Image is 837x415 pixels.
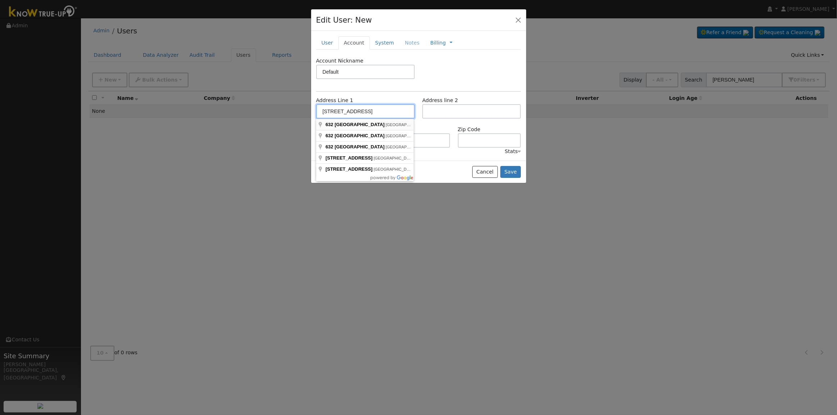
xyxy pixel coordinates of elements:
[386,134,514,138] span: [GEOGRAPHIC_DATA], [GEOGRAPHIC_DATA], [GEOGRAPHIC_DATA]
[374,167,502,171] span: [GEOGRAPHIC_DATA], [GEOGRAPHIC_DATA], [GEOGRAPHIC_DATA]
[326,144,333,149] span: 632
[505,148,521,155] div: Stats
[326,155,373,161] span: [STREET_ADDRESS]
[316,36,338,50] a: User
[430,39,446,47] a: Billing
[458,126,481,133] label: Zip Code
[422,97,458,104] label: Address line 2
[386,123,514,127] span: [GEOGRAPHIC_DATA], [GEOGRAPHIC_DATA], [GEOGRAPHIC_DATA]
[472,166,498,178] button: Cancel
[374,156,502,160] span: [GEOGRAPHIC_DATA], [GEOGRAPHIC_DATA], [GEOGRAPHIC_DATA]
[326,166,373,172] span: [STREET_ADDRESS]
[316,97,353,104] label: Address Line 1
[500,166,521,178] button: Save
[338,36,370,50] a: Account
[326,133,333,138] span: 632
[316,14,372,26] h4: Edit User: New
[335,133,385,138] span: [GEOGRAPHIC_DATA]
[326,122,333,127] span: 632
[386,145,514,149] span: [GEOGRAPHIC_DATA], [GEOGRAPHIC_DATA], [GEOGRAPHIC_DATA]
[335,144,385,149] span: [GEOGRAPHIC_DATA]
[370,36,400,50] a: System
[335,122,385,127] span: [GEOGRAPHIC_DATA]
[316,57,364,65] label: Account Nickname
